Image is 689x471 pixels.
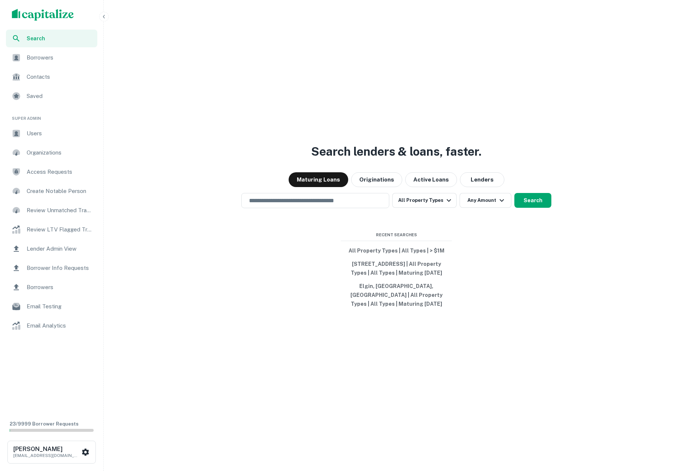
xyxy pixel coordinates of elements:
[6,125,97,142] a: Users
[405,172,457,187] button: Active Loans
[460,193,511,208] button: Any Amount
[6,87,97,105] a: Saved
[6,144,97,162] a: Organizations
[13,452,80,459] p: [EMAIL_ADDRESS][DOMAIN_NAME]
[6,317,97,335] a: Email Analytics
[27,283,93,292] span: Borrowers
[6,163,97,181] a: Access Requests
[13,446,80,452] h6: [PERSON_NAME]
[341,279,452,311] button: Elgin, [GEOGRAPHIC_DATA], [GEOGRAPHIC_DATA] | All Property Types | All Types | Maturing [DATE]
[6,106,97,125] li: Super Admin
[27,206,93,215] span: Review Unmatched Transactions
[341,244,452,257] button: All Property Types | All Types | > $1M
[6,221,97,238] a: Review LTV Flagged Transactions
[6,298,97,315] a: Email Testing
[27,321,93,330] span: Email Analytics
[7,441,96,464] button: [PERSON_NAME][EMAIL_ADDRESS][DOMAIN_NAME]
[311,143,481,160] h3: Search lenders & loans, faster.
[6,240,97,258] a: Lender Admin View
[27,225,93,234] span: Review LTV Flagged Transactions
[27,34,93,43] span: Search
[6,182,97,200] a: Create Notable Person
[6,259,97,277] a: Borrower Info Requests
[6,30,97,47] a: Search
[12,9,74,21] img: capitalize-logo.png
[341,257,452,279] button: [STREET_ADDRESS] | All Property Types | All Types | Maturing [DATE]
[6,68,97,86] a: Contacts
[27,167,93,176] span: Access Requests
[27,129,93,138] span: Users
[27,92,93,101] span: Saved
[351,172,402,187] button: Originations
[27,302,93,311] span: Email Testing
[27,187,93,196] span: Create Notable Person
[460,172,504,187] button: Lenders
[27,244,93,253] span: Lender Admin View
[27,72,93,81] span: Contacts
[341,232,452,238] span: Recent Searches
[6,201,97,219] a: Review Unmatched Transactions
[10,421,78,427] span: 23 / 9999 Borrower Requests
[652,412,689,447] iframe: Chat Widget
[6,278,97,296] a: Borrowers
[514,193,551,208] button: Search
[27,53,93,62] span: Borrowers
[6,49,97,67] a: Borrowers
[392,193,457,208] button: All Property Types
[289,172,348,187] button: Maturing Loans
[27,264,93,272] span: Borrower Info Requests
[27,148,93,157] span: Organizations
